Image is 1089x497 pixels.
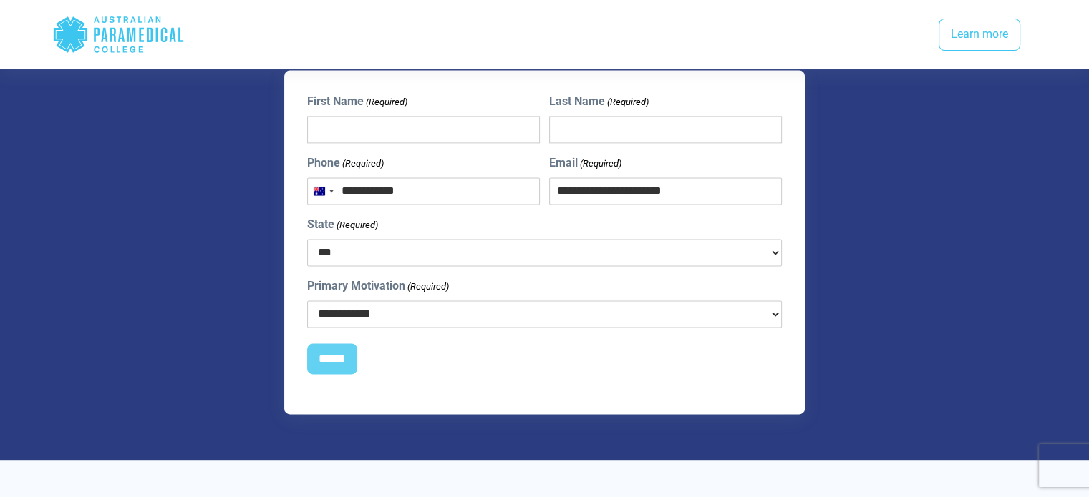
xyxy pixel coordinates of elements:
span: (Required) [341,157,384,171]
span: (Required) [364,95,407,109]
span: (Required) [606,95,649,109]
button: Selected country [308,178,338,204]
span: (Required) [335,218,378,232]
label: Last Name [549,93,649,110]
div: Australian Paramedical College [52,11,185,58]
label: Primary Motivation [307,277,449,295]
span: (Required) [406,280,449,294]
label: Email [549,154,621,172]
a: Learn more [939,19,1020,51]
span: (Required) [579,157,622,171]
label: First Name [307,93,407,110]
label: Phone [307,154,384,172]
label: State [307,216,378,233]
